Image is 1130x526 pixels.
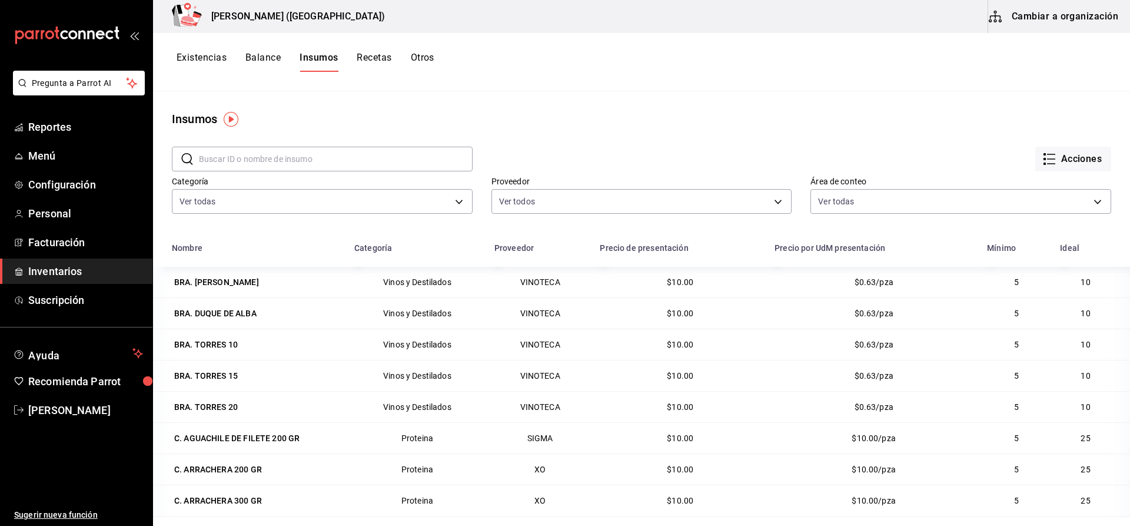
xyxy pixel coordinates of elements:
[775,243,885,253] div: Precio por UdM presentación
[1014,277,1019,287] span: 5
[1014,434,1019,443] span: 5
[818,196,854,207] span: Ver todas
[491,177,792,186] label: Proveedor
[852,434,896,443] span: $10.00/pza
[13,71,145,95] button: Pregunta a Parrot AI
[357,52,391,72] button: Recetas
[174,464,262,475] div: C. ARRACHERA 200 GR
[199,147,473,171] input: Buscar ID o nombre de insumo
[667,371,693,381] span: $10.00
[1081,496,1090,505] span: 25
[347,360,487,391] td: Vinos y Destilados
[855,402,893,412] span: $0.63/pza
[28,402,143,418] span: [PERSON_NAME]
[202,9,385,24] h3: [PERSON_NAME] ([GEOGRAPHIC_DATA])
[1060,243,1079,253] div: Ideal
[180,196,215,207] span: Ver todas
[129,31,139,40] button: open_drawer_menu
[347,267,487,297] td: Vinos y Destilados
[28,263,143,279] span: Inventarios
[172,110,217,128] div: Insumos
[852,496,896,505] span: $10.00/pza
[667,277,693,287] span: $10.00
[667,434,693,443] span: $10.00
[600,243,688,253] div: Precio de presentación
[347,454,487,485] td: Proteina
[1014,496,1019,505] span: 5
[667,309,693,318] span: $10.00
[1014,465,1019,474] span: 5
[174,370,238,382] div: BRA. TORRES 15
[28,148,143,164] span: Menú
[28,373,143,389] span: Recomienda Parrot
[855,277,893,287] span: $0.63/pza
[1081,465,1090,474] span: 25
[347,391,487,422] td: Vinos y Destilados
[28,234,143,250] span: Facturación
[1014,340,1019,349] span: 5
[28,119,143,135] span: Reportes
[174,339,238,350] div: BRA. TORRES 10
[174,432,300,444] div: C. AGUACHILE DE FILETE 200 GR
[487,267,593,297] td: VINOTECA
[855,309,893,318] span: $0.63/pza
[174,401,238,413] div: BRA. TORRES 20
[487,391,593,422] td: VINOTECA
[1081,277,1090,287] span: 10
[411,52,434,72] button: Otros
[172,243,202,253] div: Nombre
[32,77,127,90] span: Pregunta a Parrot AI
[855,371,893,381] span: $0.63/pza
[354,243,392,253] div: Categoría
[1081,434,1090,443] span: 25
[667,402,693,412] span: $10.00
[347,297,487,329] td: Vinos y Destilados
[487,485,593,516] td: XO
[1081,402,1090,412] span: 10
[487,297,593,329] td: VINOTECA
[28,292,143,308] span: Suscripción
[494,243,534,253] div: Proveedor
[8,85,145,98] a: Pregunta a Parrot AI
[28,206,143,221] span: Personal
[499,196,535,207] span: Ver todos
[987,243,1016,253] div: Mínimo
[300,52,338,72] button: Insumos
[1014,309,1019,318] span: 5
[487,454,593,485] td: XO
[1081,309,1090,318] span: 10
[855,340,893,349] span: $0.63/pza
[487,360,593,391] td: VINOTECA
[1035,147,1111,171] button: Acciones
[174,307,257,319] div: BRA. DUQUE DE ALBA
[1014,402,1019,412] span: 5
[1014,371,1019,381] span: 5
[487,422,593,454] td: SIGMA
[667,496,693,505] span: $10.00
[667,340,693,349] span: $10.00
[28,177,143,193] span: Configuración
[177,52,434,72] div: navigation tabs
[174,276,259,288] div: BRA. [PERSON_NAME]
[347,329,487,360] td: Vinos y Destilados
[174,495,262,507] div: C. ARRACHERA 300 GR
[1081,340,1090,349] span: 10
[347,485,487,516] td: Proteina
[852,465,896,474] span: $10.00/pza
[245,52,281,72] button: Balance
[177,52,227,72] button: Existencias
[1081,371,1090,381] span: 10
[667,465,693,474] span: $10.00
[28,346,128,360] span: Ayuda
[487,329,593,360] td: VINOTECA
[347,422,487,454] td: Proteina
[14,509,143,521] span: Sugerir nueva función
[172,177,473,186] label: Categoría
[810,177,1111,186] label: Área de conteo
[224,112,238,127] img: Tooltip marker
